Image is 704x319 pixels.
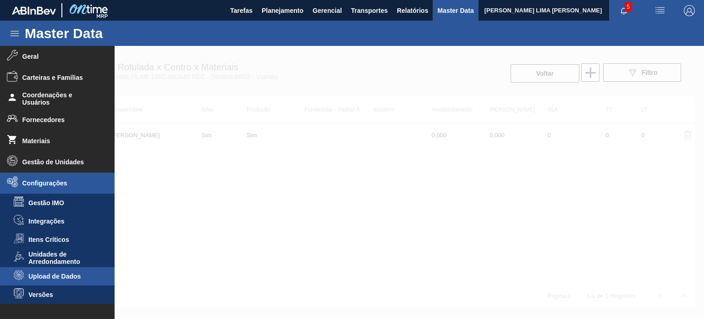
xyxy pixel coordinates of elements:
[22,91,98,106] span: Coordenações e Usuários
[28,199,99,207] span: Gestão IMO
[397,5,428,16] span: Relatórios
[625,2,632,12] span: 5
[28,291,99,298] span: Versões
[25,28,187,39] h1: Master Data
[684,5,695,16] img: Logout
[351,5,388,16] span: Transportes
[22,116,98,123] span: Fornecedores
[22,179,98,187] span: Configurações
[22,137,98,145] span: Materiais
[262,5,303,16] span: Planejamento
[12,6,56,15] img: TNhmsLtSVTkK8tSr43FrP2fwEKptu5GPRR3wAAAABJRU5ErkJggg==
[22,53,98,60] span: Geral
[22,74,98,81] span: Carteiras e Famílias
[313,5,342,16] span: Gerencial
[28,218,99,225] span: Integrações
[437,5,473,16] span: Master Data
[28,236,99,243] span: Itens Críticos
[609,4,638,17] button: Notificações
[22,158,98,166] span: Gestão de Unidades
[230,5,253,16] span: Tarefas
[28,251,99,265] span: Unidades de Arredondamento
[28,273,99,280] span: Upload de Dados
[654,5,665,16] img: userActions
